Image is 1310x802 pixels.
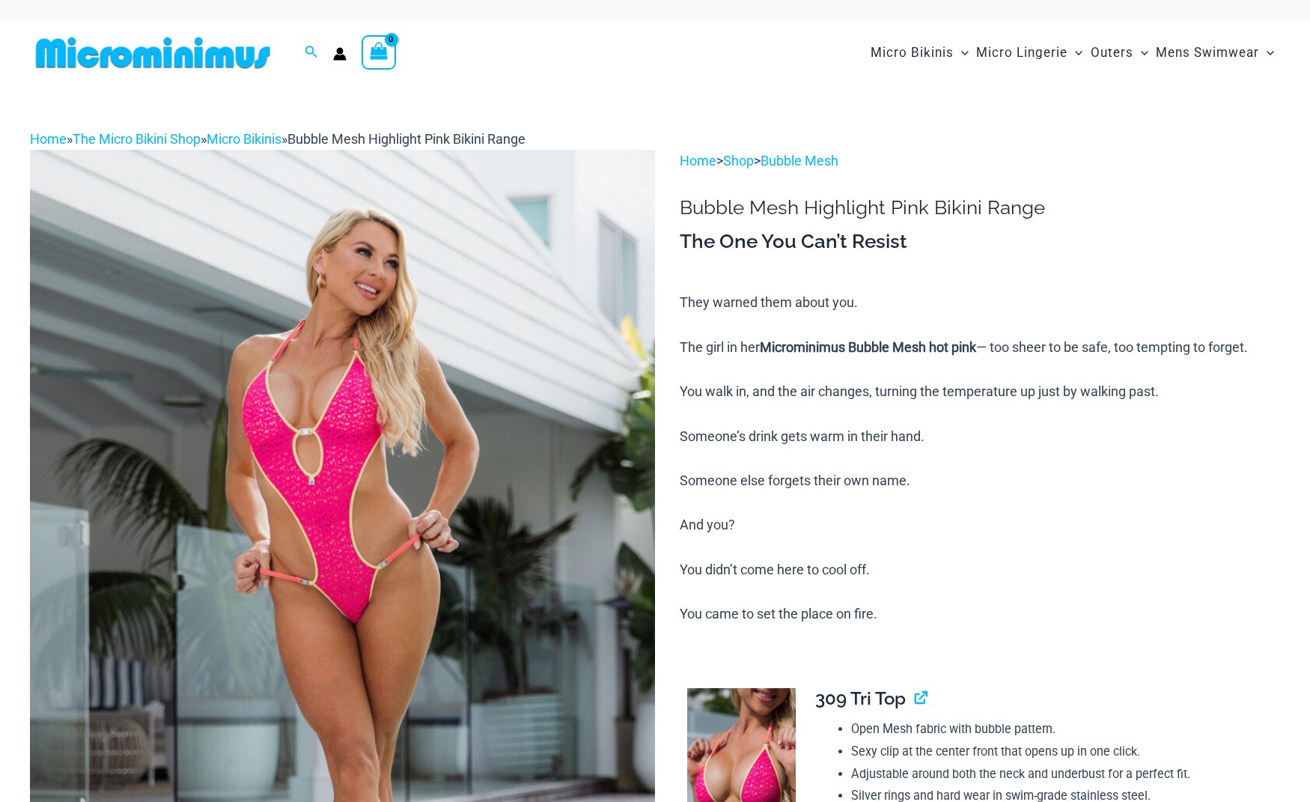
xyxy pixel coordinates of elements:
a: Home [30,131,67,147]
span: 309 Tri Top [815,687,906,709]
span: Menu Toggle [1259,34,1274,72]
a: Account icon link [333,47,347,61]
p: They warned them about you. The girl in her — too sheer to be safe, too tempting to forget. You w... [680,291,1280,625]
span: Micro Lingerie [976,34,1067,72]
li: Adjustable around both the neck and underbust for a perfect fit. [851,763,1268,786]
a: Micro Bikinis [207,131,281,147]
li: Sexy clip at the center front that opens up in one click. [851,741,1268,763]
span: Mens Swimwear [1156,34,1259,72]
span: » » » [30,131,525,147]
a: Micro LingerieMenu ToggleMenu Toggle [972,30,1086,76]
a: View Shopping Cart, empty [362,35,396,70]
span: Outers [1091,34,1133,72]
a: Bubble Mesh [761,153,838,168]
nav: Site Navigation [865,28,1280,78]
img: MM SHOP LOGO FLAT [30,36,276,70]
b: Microminimus Bubble Mesh hot pink [760,339,976,355]
a: Shop [723,153,754,168]
span: Micro Bikinis [871,34,954,72]
span: Menu Toggle [1067,34,1082,72]
a: Mens SwimwearMenu ToggleMenu Toggle [1152,30,1278,76]
h3: The One You Can’t Resist [680,229,1280,255]
span: Bubble Mesh Highlight Pink Bikini Range [287,131,525,147]
span: Menu Toggle [954,34,969,72]
a: Micro BikinisMenu ToggleMenu Toggle [867,30,972,76]
li: Open Mesh fabric with bubble pattern. [851,718,1268,741]
a: Search icon link [305,43,318,62]
a: The Micro Bikini Shop [73,131,201,147]
p: > > [680,150,1280,172]
h1: Bubble Mesh Highlight Pink Bikini Range [680,196,1280,219]
a: OutersMenu ToggleMenu Toggle [1087,30,1152,76]
a: Home [680,153,716,168]
span: Menu Toggle [1133,34,1148,72]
